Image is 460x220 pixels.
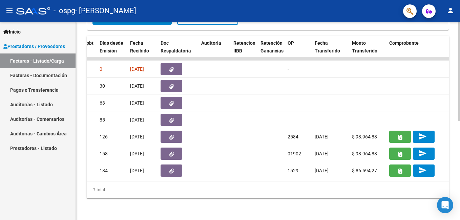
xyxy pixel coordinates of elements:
span: $ 98.964,88 [352,134,377,139]
span: [DATE] [130,168,144,173]
span: 01902 [288,151,301,156]
span: [DATE] [130,134,144,139]
datatable-header-cell: Fecha Transferido [312,36,349,66]
span: Fecha Recibido [130,40,149,53]
span: - ospg [54,3,75,18]
datatable-header-cell: Doc Respaldatoria [158,36,198,66]
div: 7 total [87,181,449,198]
span: [DATE] [130,117,144,123]
span: Prestadores / Proveedores [3,43,65,50]
datatable-header-cell: Auditoria [198,36,231,66]
span: [DATE] [130,66,144,72]
span: 63 [100,100,105,106]
div: Open Intercom Messenger [437,197,453,213]
span: Retención Ganancias [260,40,284,53]
span: Auditoria [201,40,221,46]
span: OP [288,40,294,46]
datatable-header-cell: Comprobante [386,36,447,66]
span: Fecha Transferido [315,40,340,53]
span: - [288,66,289,72]
span: - [288,117,289,123]
span: [DATE] [315,168,329,173]
datatable-header-cell: OP [285,36,312,66]
datatable-header-cell: Retencion IIBB [231,36,258,66]
span: [DATE] [315,134,329,139]
span: 2584 [288,134,298,139]
span: 0 [100,66,102,72]
datatable-header-cell: Fecha Recibido [127,36,158,66]
span: 30 [100,83,105,89]
span: Retencion IIBB [233,40,255,53]
span: - [PERSON_NAME] [75,3,136,18]
span: [DATE] [130,100,144,106]
span: 1529 [288,168,298,173]
span: - [288,100,289,106]
span: Monto Transferido [352,40,377,53]
datatable-header-cell: Días desde Emisión [97,36,127,66]
span: Comprobante [389,40,419,46]
mat-icon: send [419,132,427,140]
span: 158 [100,151,108,156]
mat-icon: send [419,166,427,174]
span: 184 [100,168,108,173]
mat-icon: send [419,149,427,157]
mat-icon: person [446,6,455,15]
span: $ 86.594,27 [352,168,377,173]
datatable-header-cell: Monto Transferido [349,36,386,66]
span: 85 [100,117,105,123]
mat-icon: menu [5,6,14,15]
span: [DATE] [315,151,329,156]
span: Inicio [3,28,21,36]
span: [DATE] [130,83,144,89]
span: Días desde Emisión [100,40,123,53]
datatable-header-cell: Retención Ganancias [258,36,285,66]
span: Doc Respaldatoria [161,40,191,53]
span: [DATE] [130,151,144,156]
span: 126 [100,134,108,139]
span: $ 98.964,88 [352,151,377,156]
span: - [288,83,289,89]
